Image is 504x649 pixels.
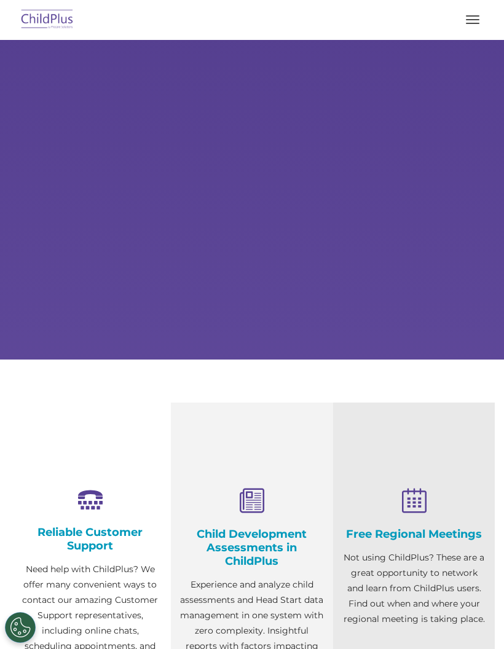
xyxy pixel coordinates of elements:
button: Cookies Settings [5,612,36,643]
img: ChildPlus by Procare Solutions [18,6,76,34]
h4: Child Development Assessments in ChildPlus [180,527,323,568]
h4: Free Regional Meetings [342,527,486,541]
p: Not using ChildPlus? These are a great opportunity to network and learn from ChildPlus users. Fin... [342,550,486,627]
h4: Reliable Customer Support [18,525,162,553]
